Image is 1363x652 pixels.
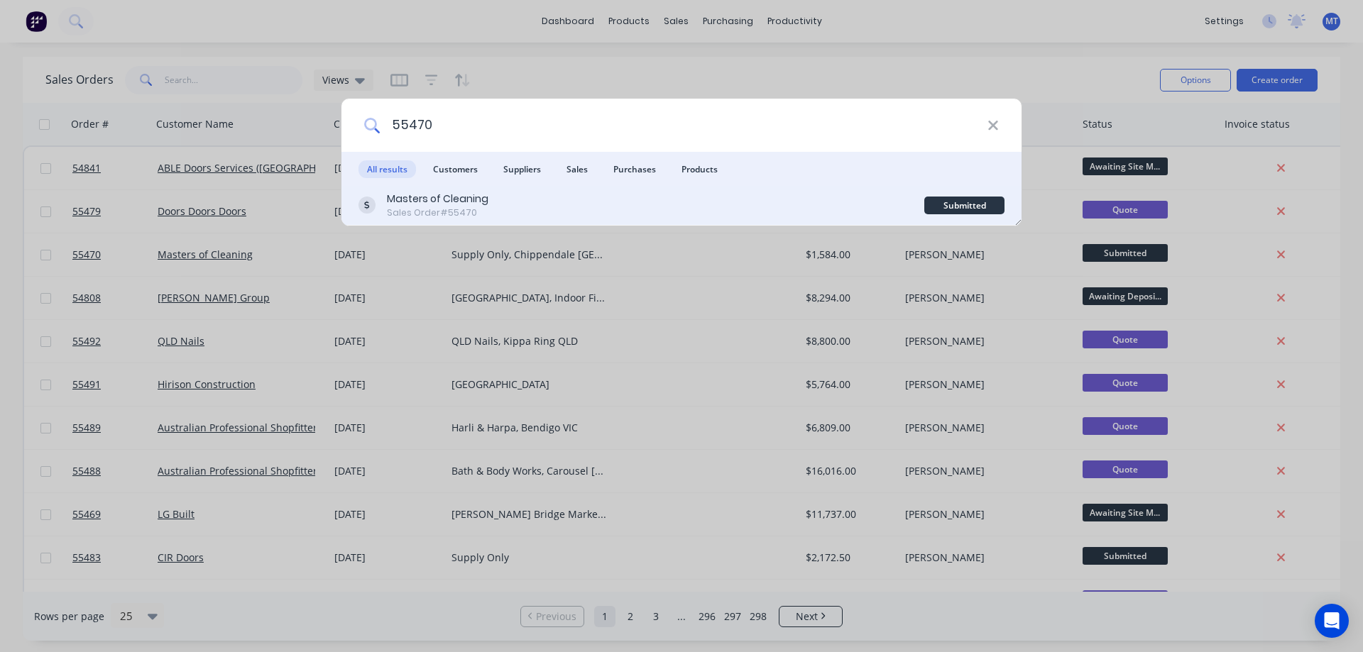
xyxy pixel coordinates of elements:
div: Masters of Cleaning [387,192,488,206]
span: Suppliers [495,160,549,178]
input: Start typing a customer or supplier name to create a new order... [380,99,987,152]
span: Purchases [605,160,664,178]
span: Customers [425,160,486,178]
span: Products [673,160,726,178]
div: Open Intercom Messenger [1315,604,1349,638]
span: Sales [558,160,596,178]
span: All results [358,160,416,178]
div: Submitted [924,197,1005,214]
div: Sales Order #55470 [387,206,488,219]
